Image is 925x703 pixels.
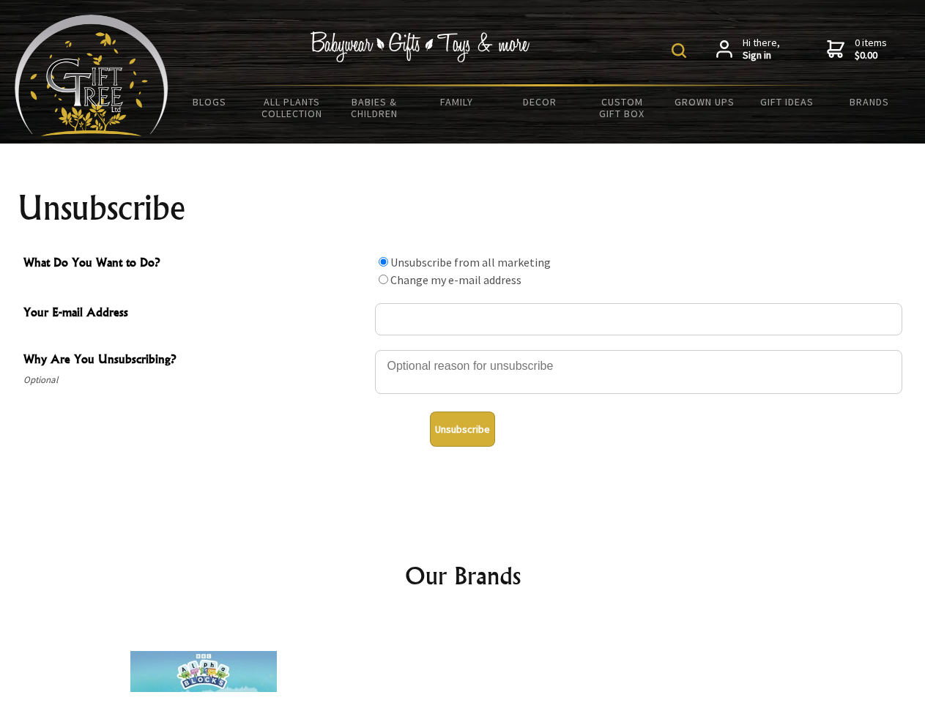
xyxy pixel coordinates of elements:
[333,86,416,129] a: Babies & Children
[855,49,887,62] strong: $0.00
[498,86,581,117] a: Decor
[23,350,368,371] span: Why Are You Unsubscribing?
[29,558,896,593] h2: Our Brands
[375,303,902,335] input: Your E-mail Address
[18,190,908,226] h1: Unsubscribe
[23,303,368,324] span: Your E-mail Address
[23,253,368,275] span: What Do You Want to Do?
[828,86,911,117] a: Brands
[581,86,664,129] a: Custom Gift Box
[827,37,887,62] a: 0 items$0.00
[311,31,530,62] img: Babywear - Gifts - Toys & more
[855,36,887,62] span: 0 items
[746,86,828,117] a: Gift Ideas
[716,37,780,62] a: Hi there,Sign in
[663,86,746,117] a: Grown Ups
[430,412,495,447] button: Unsubscribe
[251,86,334,129] a: All Plants Collection
[375,350,902,394] textarea: Why Are You Unsubscribing?
[416,86,499,117] a: Family
[15,15,168,136] img: Babyware - Gifts - Toys and more...
[379,257,388,267] input: What Do You Want to Do?
[23,371,368,389] span: Optional
[390,255,551,269] label: Unsubscribe from all marketing
[168,86,251,117] a: BLOGS
[743,49,780,62] strong: Sign in
[379,275,388,284] input: What Do You Want to Do?
[743,37,780,62] span: Hi there,
[672,43,686,58] img: product search
[390,272,521,287] label: Change my e-mail address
